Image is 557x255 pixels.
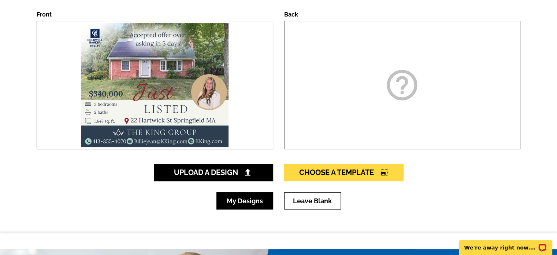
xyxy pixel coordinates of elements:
a: My Designs [216,192,273,210]
i: help_outline [384,67,420,103]
iframe: LiveChat chat widget [454,232,557,255]
span: Choose A Template [299,168,389,177]
img: large-thumb.jpg [79,21,230,149]
label: Back [284,11,298,18]
i: photo_size_select_large [380,169,389,176]
label: Front [37,11,52,18]
a: Choose A Templatephoto_size_select_large [284,164,404,181]
a: Leave Blank [284,192,341,210]
span: Upload A Design [174,168,253,177]
a: Upload A Design [154,164,273,181]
